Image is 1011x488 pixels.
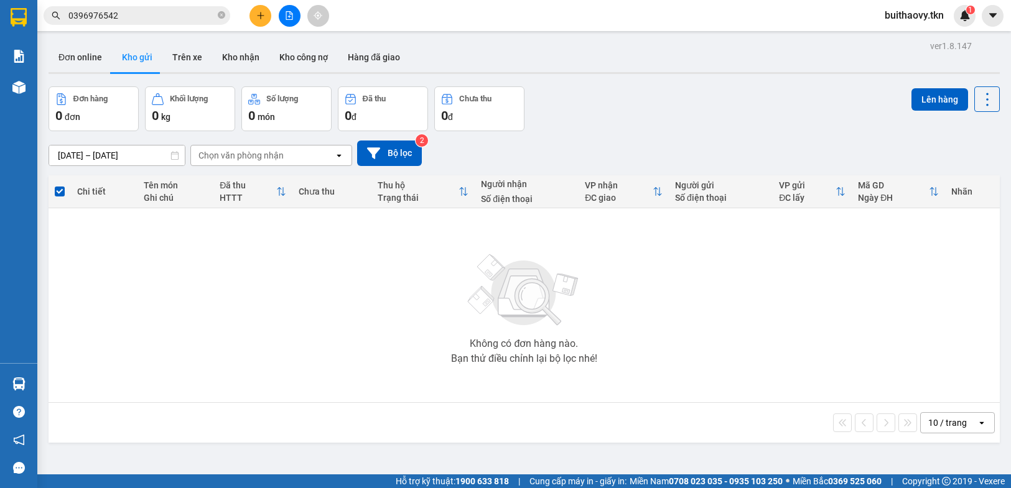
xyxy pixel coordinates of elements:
button: Kho công nợ [269,42,338,72]
div: VP nhận [585,180,653,190]
button: Đã thu0đ [338,86,428,131]
span: kg [161,112,170,122]
div: Trạng thái [378,193,459,203]
button: Đơn hàng0đơn [49,86,139,131]
sup: 2 [416,134,428,147]
div: Nhãn [951,186,994,196]
input: Select a date range. [49,145,185,165]
div: ĐC giao [585,193,653,203]
input: Tìm tên, số ĐT hoặc mã đơn [68,9,215,22]
strong: 1900 633 818 [455,476,509,486]
div: Số điện thoại [675,193,766,203]
div: Đã thu [363,94,386,103]
span: | [518,474,520,488]
button: Bộ lọc [357,140,422,166]
div: 10 / trang [928,417,967,429]
span: 1 [968,6,972,14]
span: ⚪️ [786,479,790,484]
button: Số lượng0món [241,86,332,131]
div: Khối lượng [170,94,208,103]
button: caret-down [982,5,1004,27]
div: Chưa thu [299,186,365,196]
svg: open [977,418,987,428]
img: warehouse-icon [12,377,26,390]
span: Miền Nam [630,474,783,488]
span: aim [314,11,322,20]
button: Đơn online [49,42,112,72]
span: Cung cấp máy in - giấy in: [529,474,627,488]
img: warehouse-icon [12,81,26,94]
span: đơn [65,112,80,122]
div: Thu hộ [378,180,459,190]
span: caret-down [987,10,999,21]
span: món [258,112,275,122]
button: Trên xe [162,42,212,72]
button: Hàng đã giao [338,42,410,72]
div: Bạn thử điều chỉnh lại bộ lọc nhé! [451,354,597,364]
button: Khối lượng0kg [145,86,235,131]
div: Ghi chú [144,193,207,203]
div: VP gửi [779,180,836,190]
span: search [52,11,60,20]
div: ĐC lấy [779,193,836,203]
span: message [13,462,25,474]
span: 0 [55,108,62,123]
span: file-add [285,11,294,20]
span: close-circle [218,10,225,22]
img: icon-new-feature [959,10,971,21]
strong: 0708 023 035 - 0935 103 250 [669,476,783,486]
button: Lên hàng [911,88,968,111]
span: Miền Bắc [793,474,882,488]
div: Chọn văn phòng nhận [198,149,284,162]
div: Ngày ĐH [858,193,929,203]
th: Toggle SortBy [213,175,292,208]
span: đ [448,112,453,122]
th: Toggle SortBy [852,175,945,208]
span: 0 [441,108,448,123]
span: đ [352,112,356,122]
button: plus [249,5,271,27]
svg: open [334,150,344,160]
img: solution-icon [12,50,26,63]
span: notification [13,434,25,446]
div: Số điện thoại [481,194,572,204]
button: Kho gửi [112,42,162,72]
div: Chưa thu [459,94,492,103]
button: aim [307,5,329,27]
span: buithaovy.tkn [875,7,954,23]
div: Mã GD [858,180,929,190]
th: Toggle SortBy [579,175,669,208]
span: | [891,474,893,488]
div: Đã thu [220,180,276,190]
sup: 1 [966,6,975,14]
th: Toggle SortBy [773,175,852,208]
button: Kho nhận [212,42,269,72]
div: Chi tiết [77,186,131,196]
button: file-add [279,5,301,27]
div: Người gửi [675,180,766,190]
div: Người nhận [481,179,572,189]
span: copyright [942,477,951,486]
span: Hỗ trợ kỹ thuật: [396,474,509,488]
th: Toggle SortBy [371,175,475,208]
span: 0 [248,108,255,123]
div: Tên món [144,180,207,190]
img: svg+xml;base64,PHN2ZyBjbGFzcz0ibGlzdC1wbHVnX19zdmciIHhtbG5zPSJodHRwOi8vd3d3LnczLm9yZy8yMDAwL3N2Zy... [462,247,586,334]
div: HTTT [220,193,276,203]
div: ver 1.8.147 [930,39,972,53]
span: 0 [345,108,352,123]
div: Đơn hàng [73,94,108,103]
span: close-circle [218,11,225,19]
button: Chưa thu0đ [434,86,524,131]
div: Số lượng [266,94,298,103]
span: plus [256,11,265,20]
img: logo-vxr [11,8,27,27]
strong: 0369 525 060 [828,476,882,486]
span: question-circle [13,406,25,418]
span: 0 [152,108,159,123]
div: Không có đơn hàng nào. [470,339,578,349]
